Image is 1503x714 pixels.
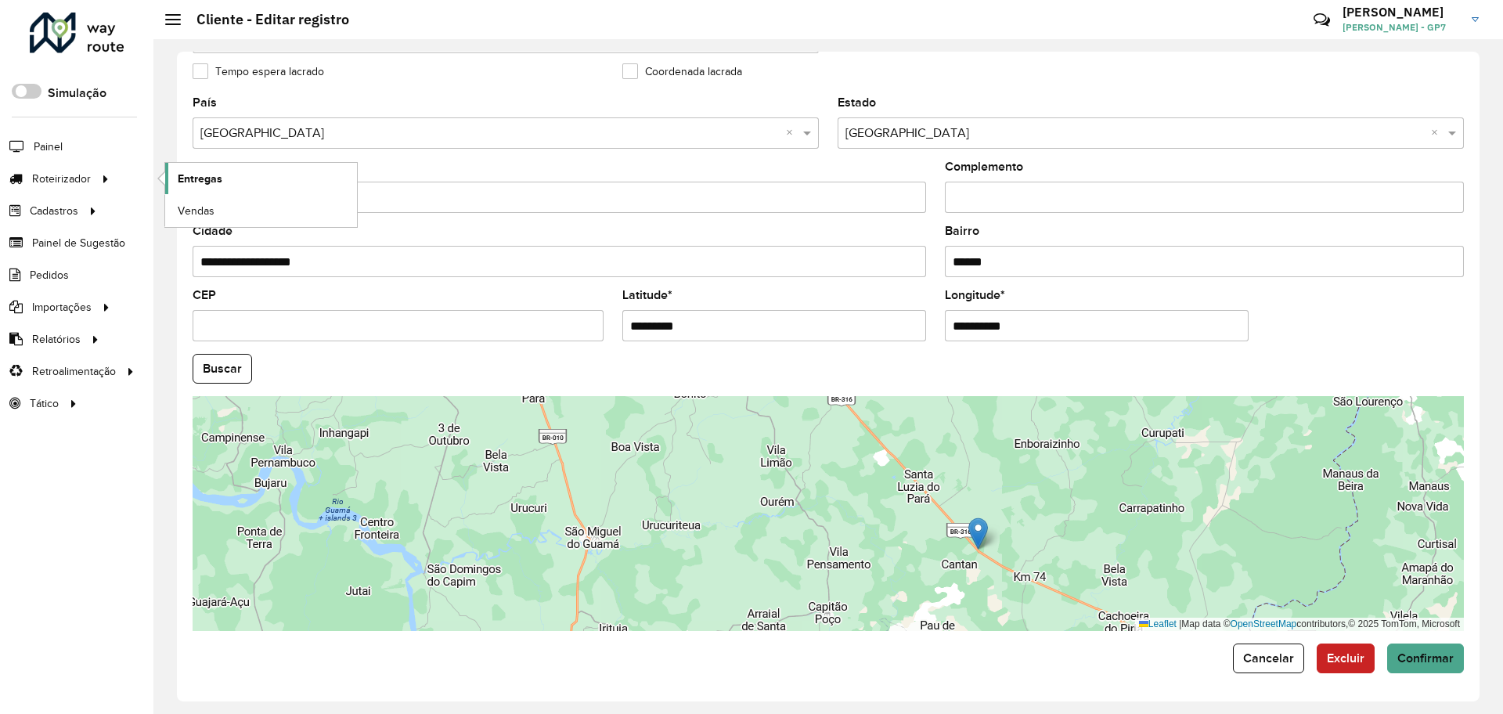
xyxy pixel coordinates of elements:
span: Cadastros [30,203,78,219]
span: Entregas [178,171,222,187]
span: Importações [32,299,92,316]
button: Cancelar [1233,644,1304,673]
img: Marker [968,517,988,550]
span: Retroalimentação [32,363,116,380]
label: Estado [838,93,876,112]
button: Confirmar [1387,644,1464,673]
label: Latitude [622,286,672,305]
label: Cidade [193,222,232,240]
a: Vendas [165,195,357,226]
button: Excluir [1317,644,1375,673]
span: | [1179,618,1181,629]
label: Complemento [945,157,1023,176]
span: Confirmar [1397,651,1454,665]
span: Roteirizador [32,171,91,187]
span: Pedidos [30,267,69,283]
label: Coordenada lacrada [622,63,742,80]
span: [PERSON_NAME] - GP7 [1343,20,1460,34]
div: Map data © contributors,© 2025 TomTom, Microsoft [1135,618,1464,631]
label: Longitude [945,286,1005,305]
a: Contato Rápido [1305,3,1339,37]
span: Excluir [1327,651,1364,665]
h3: [PERSON_NAME] [1343,5,1460,20]
span: Cancelar [1243,651,1294,665]
label: Simulação [48,84,106,103]
label: Tempo espera lacrado [193,63,324,80]
span: Painel de Sugestão [32,235,125,251]
span: Clear all [786,124,799,142]
button: Buscar [193,354,252,384]
label: País [193,93,217,112]
span: Tático [30,395,59,412]
h2: Cliente - Editar registro [181,11,349,28]
label: Endereço [193,157,246,176]
a: Leaflet [1139,618,1177,629]
a: OpenStreetMap [1231,618,1297,629]
label: CEP [193,286,216,305]
span: Vendas [178,203,214,219]
span: Clear all [1431,124,1444,142]
a: Entregas [165,163,357,194]
span: Relatórios [32,331,81,348]
span: Painel [34,139,63,155]
label: Bairro [945,222,979,240]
